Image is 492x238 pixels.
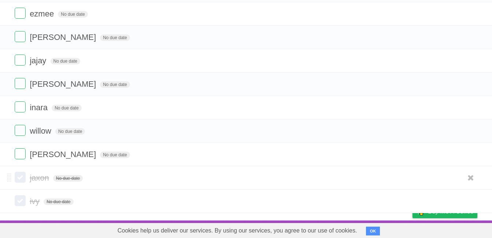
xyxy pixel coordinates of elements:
[15,8,26,19] label: Done
[15,55,26,66] label: Done
[30,197,41,206] span: ivy
[403,222,422,236] a: Privacy
[53,175,83,182] span: No due date
[378,222,394,236] a: Terms
[100,34,130,41] span: No due date
[15,148,26,159] label: Done
[315,222,330,236] a: About
[30,56,48,65] span: jajay
[44,198,73,205] span: No due date
[15,101,26,112] label: Done
[15,172,26,183] label: Done
[15,31,26,42] label: Done
[58,11,88,18] span: No due date
[339,222,369,236] a: Developers
[110,223,365,238] span: Cookies help us deliver our services. By using our services, you agree to our use of cookies.
[15,195,26,206] label: Done
[100,152,130,158] span: No due date
[30,33,98,42] span: [PERSON_NAME]
[100,81,130,88] span: No due date
[30,103,49,112] span: inara
[30,173,51,182] span: jaxon
[428,205,474,218] span: Buy me a coffee
[431,222,477,236] a: Suggest a feature
[51,58,80,64] span: No due date
[30,126,53,135] span: willow
[52,105,81,111] span: No due date
[366,227,380,235] button: OK
[30,9,56,18] span: ezmee
[30,79,98,89] span: [PERSON_NAME]
[15,125,26,136] label: Done
[30,150,98,159] span: [PERSON_NAME]
[55,128,85,135] span: No due date
[15,78,26,89] label: Done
